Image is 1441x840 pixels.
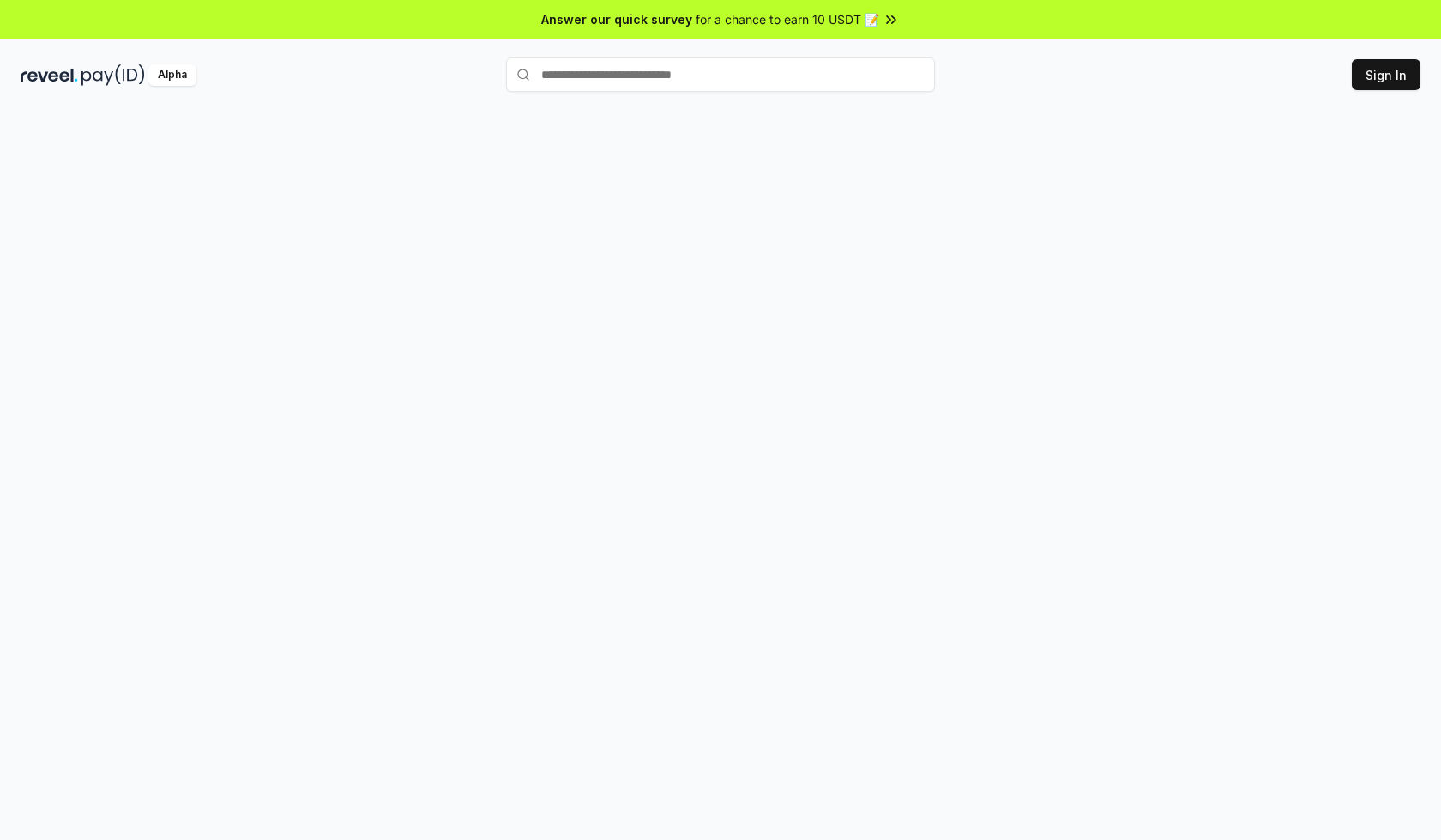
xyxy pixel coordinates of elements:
[21,64,78,86] img: reveel_dark
[148,64,196,86] div: Alpha
[1352,59,1420,90] button: Sign In
[696,10,879,28] span: for a chance to earn 10 USDT 📝
[541,10,692,28] span: Answer our quick survey
[81,64,145,86] img: pay_id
